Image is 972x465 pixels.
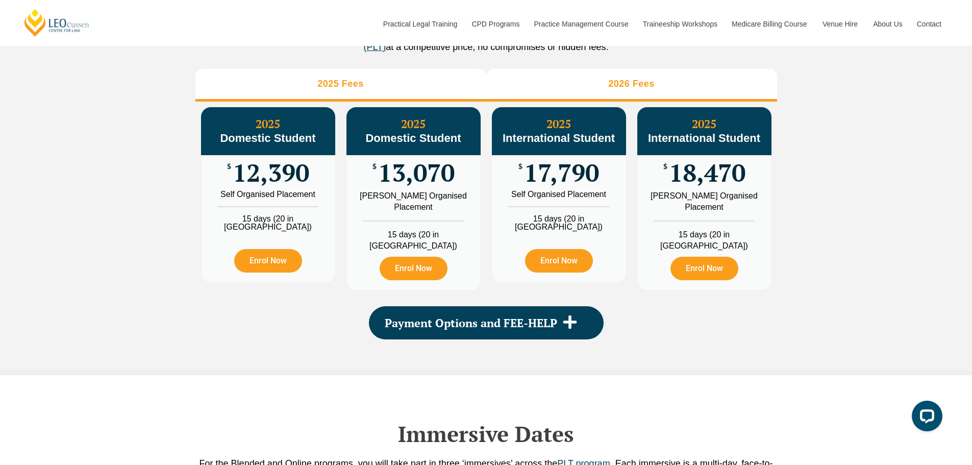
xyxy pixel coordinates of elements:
[372,163,377,170] span: $
[637,117,771,145] h3: 2025
[524,163,599,183] span: 17,790
[233,163,309,183] span: 12,390
[464,2,526,46] a: CPD Programs
[365,132,461,144] span: Domestic Student
[865,2,909,46] a: About Us
[220,132,315,144] span: Domestic Student
[518,163,522,170] span: $
[663,163,667,170] span: $
[201,117,335,145] h3: 2025
[635,2,724,46] a: Traineeship Workshops
[492,206,626,231] li: 15 days (20 in [GEOGRAPHIC_DATA])
[209,190,328,199] div: Self Organised Placement
[525,249,593,273] a: Enrol Now
[492,117,626,145] h3: 2025
[637,221,771,252] li: 15 days (20 in [GEOGRAPHIC_DATA])
[527,2,635,46] a: Practice Management Course
[904,397,946,439] iframe: LiveChat chat widget
[234,249,302,273] a: Enrol Now
[724,2,815,46] a: Medicare Billing Course
[380,257,447,280] a: Enrol Now
[354,190,473,213] div: [PERSON_NAME] Organised Placement
[669,163,745,183] span: 18,470
[648,132,760,144] span: International Student
[23,8,91,37] a: [PERSON_NAME] Centre for Law
[645,190,764,213] div: [PERSON_NAME] Organised Placement
[376,2,464,46] a: Practical Legal Training
[385,317,557,329] span: Payment Options and FEE-HELP
[670,257,738,280] a: Enrol Now
[346,221,481,252] li: 15 days (20 in [GEOGRAPHIC_DATA])
[346,117,481,145] h3: 2025
[227,163,231,170] span: $
[195,421,777,447] h2: Immersive Dates
[909,2,949,46] a: Contact
[378,163,455,183] span: 13,070
[201,206,335,231] li: 15 days (20 in [GEOGRAPHIC_DATA])
[503,132,615,144] span: International Student
[608,78,655,90] h3: 2026 Fees
[815,2,865,46] a: Venue Hire
[500,190,618,199] div: Self Organised Placement
[317,78,364,90] h3: 2025 Fees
